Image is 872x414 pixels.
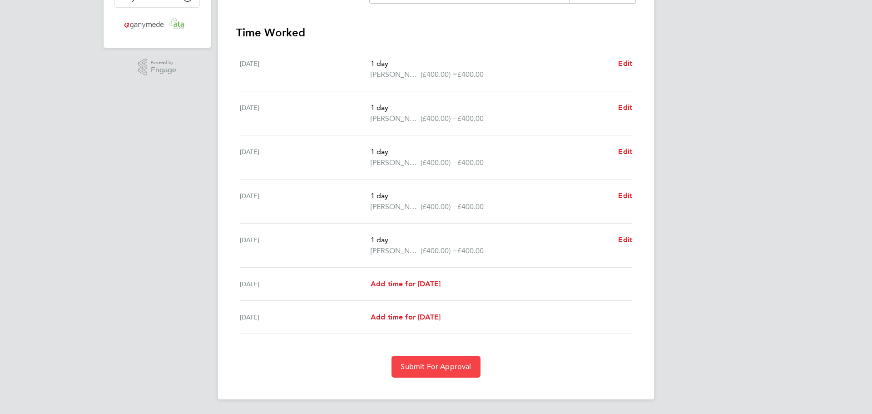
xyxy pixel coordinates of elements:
[618,58,632,69] a: Edit
[371,279,441,288] span: Add time for [DATE]
[618,234,632,245] a: Edit
[371,190,611,201] p: 1 day
[457,202,484,211] span: £400.00
[240,146,371,168] div: [DATE]
[371,102,611,113] p: 1 day
[421,202,457,211] span: (£400.00) =
[240,58,371,80] div: [DATE]
[618,147,632,156] span: Edit
[421,70,457,79] span: (£400.00) =
[618,235,632,244] span: Edit
[371,312,441,323] a: Add time for [DATE]
[618,59,632,68] span: Edit
[371,234,611,245] p: 1 day
[618,191,632,200] span: Edit
[401,362,471,371] span: Submit For Approval
[240,190,371,212] div: [DATE]
[457,70,484,79] span: £400.00
[618,146,632,157] a: Edit
[114,17,200,31] a: Go to home page
[618,190,632,201] a: Edit
[371,113,421,124] span: [PERSON_NAME] - 03-K556.06-E2 - 9200102229P
[371,69,421,80] span: [PERSON_NAME] - 03-K556.06-E2 - 9200102229P
[371,313,441,321] span: Add time for [DATE]
[240,234,371,256] div: [DATE]
[371,157,421,168] span: [PERSON_NAME] - 03-K556.06-E2 - 9200102229P
[240,279,371,289] div: [DATE]
[138,59,177,76] a: Powered byEngage
[457,158,484,167] span: £400.00
[371,146,611,157] p: 1 day
[421,158,457,167] span: (£400.00) =
[371,245,421,256] span: [PERSON_NAME] - 03-K556.06-E2 - 9200102229P
[371,279,441,289] a: Add time for [DATE]
[618,102,632,113] a: Edit
[371,58,611,69] p: 1 day
[151,59,176,66] span: Powered by
[421,246,457,255] span: (£400.00) =
[391,356,480,378] button: Submit For Approval
[122,17,193,31] img: ganymedesolutions-logo-retina.png
[240,102,371,124] div: [DATE]
[240,312,371,323] div: [DATE]
[371,201,421,212] span: [PERSON_NAME] - 03-K556.06-E2 - 9200102229P
[457,114,484,123] span: £400.00
[236,25,636,40] h3: Time Worked
[618,103,632,112] span: Edit
[421,114,457,123] span: (£400.00) =
[457,246,484,255] span: £400.00
[151,66,176,74] span: Engage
